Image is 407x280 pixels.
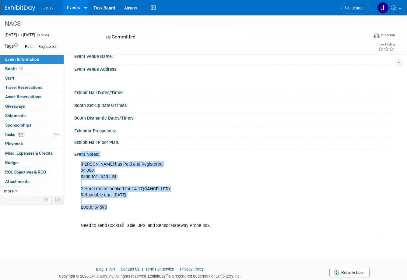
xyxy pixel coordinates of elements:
div: Event Format [337,32,395,41]
a: Playbook [0,139,64,149]
span: 33% [17,132,25,137]
div: Event Notes: [74,150,395,157]
span: ROI, Objectives & ROO [5,170,46,174]
div: NACS [3,18,362,29]
a: Contact Us [121,267,140,271]
td: Tags [5,43,18,50]
a: more [0,187,64,196]
span: Travel Reservations [5,85,42,90]
img: Format-Inperson.png [374,33,380,38]
a: Giveaways [0,102,64,111]
span: Attachments [5,179,30,184]
span: (3 days) [36,33,49,37]
div: [PERSON_NAME] has Paid and Registered $4,000 $500 for Lead List 2 Hotel rooms booked for 14-17 Re... [76,158,332,232]
a: Blog [96,267,104,271]
div: Copyright © 2025 ExhibitDay, Inc. All rights reserved. ExhibitDay is a registered trademark of Ex... [5,272,295,279]
a: Search [341,3,369,13]
a: Sponsorships [0,121,64,130]
span: Staff [5,76,14,81]
a: Misc. Expenses & Credits [0,149,64,158]
div: Booth Set-up Dates/Times: [74,101,395,109]
div: Booth Dismantle Dates/Times: [74,113,395,121]
span: more [4,188,14,193]
a: Terms of Service [146,267,174,271]
a: Refer & Earn [329,268,370,277]
div: In-Person [381,33,395,38]
span: Search [349,6,363,10]
a: Event Information [0,55,64,64]
div: Event Rating [378,43,395,46]
a: Tasks33% [0,130,64,139]
span: [DATE] [DATE] [5,32,35,37]
a: ROI, Objectives & ROO [0,168,64,177]
span: | [175,267,179,271]
div: Exhibit Hall Floor Plan: [74,138,395,145]
td: Personalize Event Tab Strip [41,196,51,204]
a: Asset Reservations [0,92,64,102]
span: Sponsorships [5,123,31,127]
span: Shipments [5,113,26,118]
span: | [104,267,108,271]
div: Exhibit Hall Dates/Times: [74,88,395,96]
a: Shipments [0,111,64,120]
span: Giveaways [5,104,25,109]
span: | [141,267,145,271]
span: Booth not reserved yet [18,66,24,71]
div: Committed [104,32,228,42]
span: Booth [5,66,24,71]
img: Jeshua Anderson [377,2,389,14]
span: Budget [5,160,19,165]
span: | [116,267,120,271]
a: Privacy Policy [180,267,204,271]
a: Travel Reservations [0,83,64,92]
a: Attachments [0,177,64,186]
div: Event Venue Name: [74,52,395,59]
span: Event Information [5,57,39,62]
a: Booth [0,64,64,74]
td: Toggle Event Tabs [51,196,64,204]
div: Event Venue Address: [74,65,395,72]
div: Paid [23,44,34,50]
span: Tasks [5,132,25,137]
b: (CANCELLED) [143,186,170,192]
sup: ® [166,273,168,277]
span: Misc. Expenses & Credits [5,151,53,156]
span: Playbook [5,141,23,146]
span: Asset Reservations [5,94,41,99]
div: Registered [37,44,58,50]
div: Exhibitor Prospectus: [74,126,395,134]
a: API [109,267,115,271]
img: ExhibitDay [5,5,35,11]
a: Budget [0,158,64,167]
span: to [17,32,23,37]
a: Staff [0,74,64,83]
